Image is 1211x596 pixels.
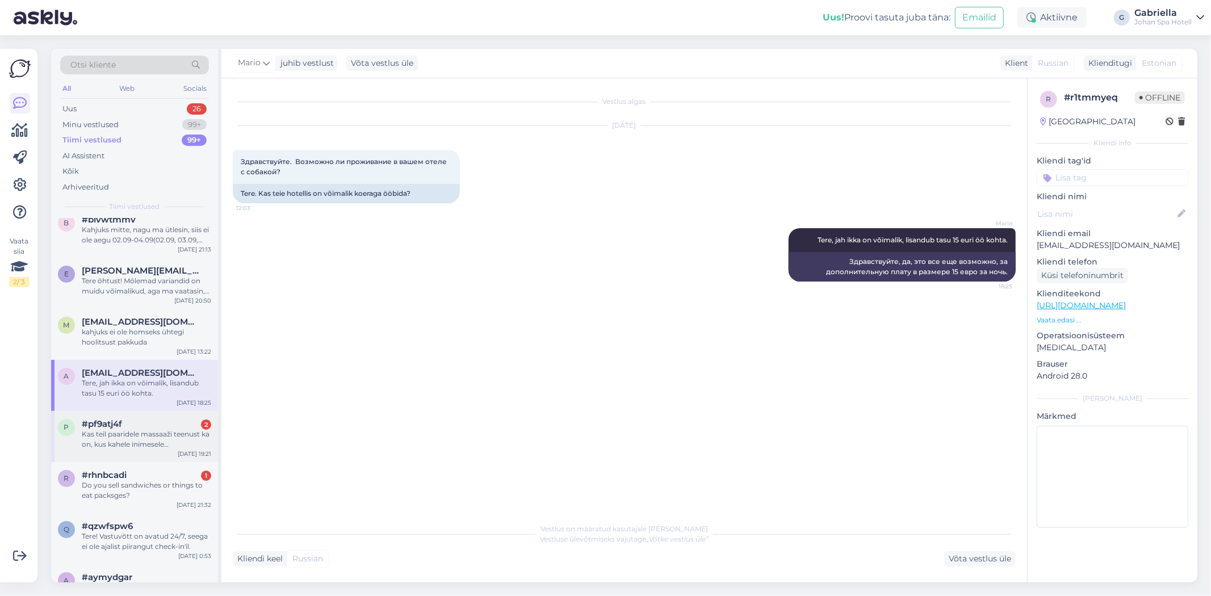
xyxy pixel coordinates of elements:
div: [DATE] 0:53 [178,552,211,560]
span: q [64,525,69,534]
span: b [64,219,69,227]
p: Kliendi email [1037,228,1188,240]
div: [DATE] 21:32 [177,501,211,509]
div: G [1114,10,1130,26]
div: Kõik [62,166,79,177]
div: Kas teil paaridele massaaži teenust ka on, kus kahele inimesele [PERSON_NAME] tehakse massaaži? [82,429,211,450]
p: [MEDICAL_DATA] [1037,342,1188,354]
div: # r1tmmyeq [1064,91,1135,104]
b: Uus! [823,12,844,23]
div: Kliendi keel [233,553,283,565]
div: [GEOGRAPHIC_DATA] [1040,116,1135,128]
p: Kliendi nimi [1037,191,1188,203]
p: Kliendi tag'id [1037,155,1188,167]
div: Vaata siia [9,236,30,287]
div: Arhiveeritud [62,182,109,193]
div: 26 [187,103,207,115]
div: Proovi tasuta juba täna: [823,11,950,24]
div: Здравствуйте, да, это все еще возможно, за дополнительную плату в размере 15 евро за ночь. [789,252,1016,282]
span: m [64,321,70,329]
div: juhib vestlust [276,57,334,69]
div: [DATE] 18:25 [177,398,211,407]
div: kahjuks ei ole homseks ühtegi hoolitsust pakkuda [82,327,211,347]
p: Operatsioonisüsteem [1037,330,1188,342]
span: #pf9atj4f [82,419,122,429]
div: [DATE] 20:50 [174,296,211,305]
div: AI Assistent [62,150,104,162]
p: Vaata edasi ... [1037,315,1188,325]
p: Kliendi telefon [1037,256,1188,268]
div: Web [118,81,137,96]
span: a [64,372,69,380]
div: 99+ [182,119,207,131]
span: Offline [1135,91,1185,104]
span: r [64,474,69,482]
span: Vestlus on määratud kasutajale [PERSON_NAME] [540,524,708,533]
div: Klient [1000,57,1028,69]
i: „Võtke vestlus üle” [646,535,709,543]
div: Kliendi info [1037,138,1188,148]
span: Russian [1038,57,1068,69]
span: #rhnbcadi [82,470,127,480]
span: mpino@landadvisors.com [82,317,200,327]
p: Android 28.0 [1037,370,1188,382]
p: Brauser [1037,358,1188,370]
div: [PERSON_NAME] [1037,393,1188,404]
div: Tere! Vastuvõtt on avatud 24/7, seega ei ole ajalist piirangut check-in'il. [82,531,211,552]
div: Minu vestlused [62,119,119,131]
span: Mario [970,219,1012,228]
button: Emailid [955,7,1004,28]
span: Russian [292,553,323,565]
div: Gabriella [1134,9,1192,18]
div: 1 [201,471,211,481]
div: 99+ [182,135,207,146]
span: Tere, jah ikka on võimalik, lisandub tasu 15 euri öö kohta. [818,236,1008,244]
span: Otsi kliente [70,59,116,71]
div: Tere õhtust! Mõlemad variandid on muidu võimalikud, aga ma vaatasin, et [PERSON_NAME] ole kahjuks... [82,276,211,296]
span: 18:25 [970,282,1012,291]
div: Tiimi vestlused [62,135,121,146]
span: p [64,423,69,431]
div: Võta vestlus üle [944,551,1016,566]
div: Klienditugi [1084,57,1132,69]
div: Do you sell sandwiches or things to eat packsges? [82,480,211,501]
div: Kahjuks mitte, nagu ma ütlesin, siis ei ole aegu 02.09-04.09(02.09, 03.09, 04.09) pakkuda. [82,225,211,245]
p: [EMAIL_ADDRESS][DOMAIN_NAME] [1037,240,1188,251]
div: Tere. Kas teie hotellis on võimalik koeraga ööbida? [233,184,460,203]
div: Küsi telefoninumbrit [1037,268,1128,283]
div: [DATE] [233,120,1016,131]
div: Tere, jah ikka on võimalik, lisandub tasu 15 euri öö kohta. [82,378,211,398]
div: 2 / 3 [9,277,30,287]
div: Aktiivne [1017,7,1087,28]
span: Vestluse ülevõtmiseks vajutage [540,535,709,543]
a: GabriellaJohan Spa Hotell [1134,9,1204,27]
div: Socials [181,81,209,96]
span: eduards.burgelis@inbox.lv [82,266,200,276]
span: #qzwfspw6 [82,521,133,531]
div: [DATE] 21:13 [178,245,211,254]
span: e [64,270,69,278]
span: #bivwtmmv [82,215,136,225]
div: Johan Spa Hotell [1134,18,1192,27]
div: Uus [62,103,77,115]
div: All [60,81,73,96]
img: Askly Logo [9,58,31,79]
div: [DATE] 13:22 [177,347,211,356]
div: Vestlus algas [233,96,1016,107]
div: 2 [201,419,211,430]
span: Здравствуйте. Возможно ли проживание в вашем отеле с собакой? [241,157,449,176]
span: artjomjegosin@gmail.com [82,368,200,378]
span: a [64,576,69,585]
span: Estonian [1142,57,1176,69]
span: #aymydgar [82,572,132,582]
input: Lisa tag [1037,169,1188,186]
p: Märkmed [1037,410,1188,422]
span: Mario [238,57,261,69]
span: r [1046,95,1051,103]
a: [URL][DOMAIN_NAME] [1037,300,1126,310]
span: Tiimi vestlused [110,202,160,212]
p: Klienditeekond [1037,288,1188,300]
div: [DATE] 19:21 [178,450,211,458]
div: Võta vestlus üle [346,56,418,71]
input: Lisa nimi [1037,208,1175,220]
